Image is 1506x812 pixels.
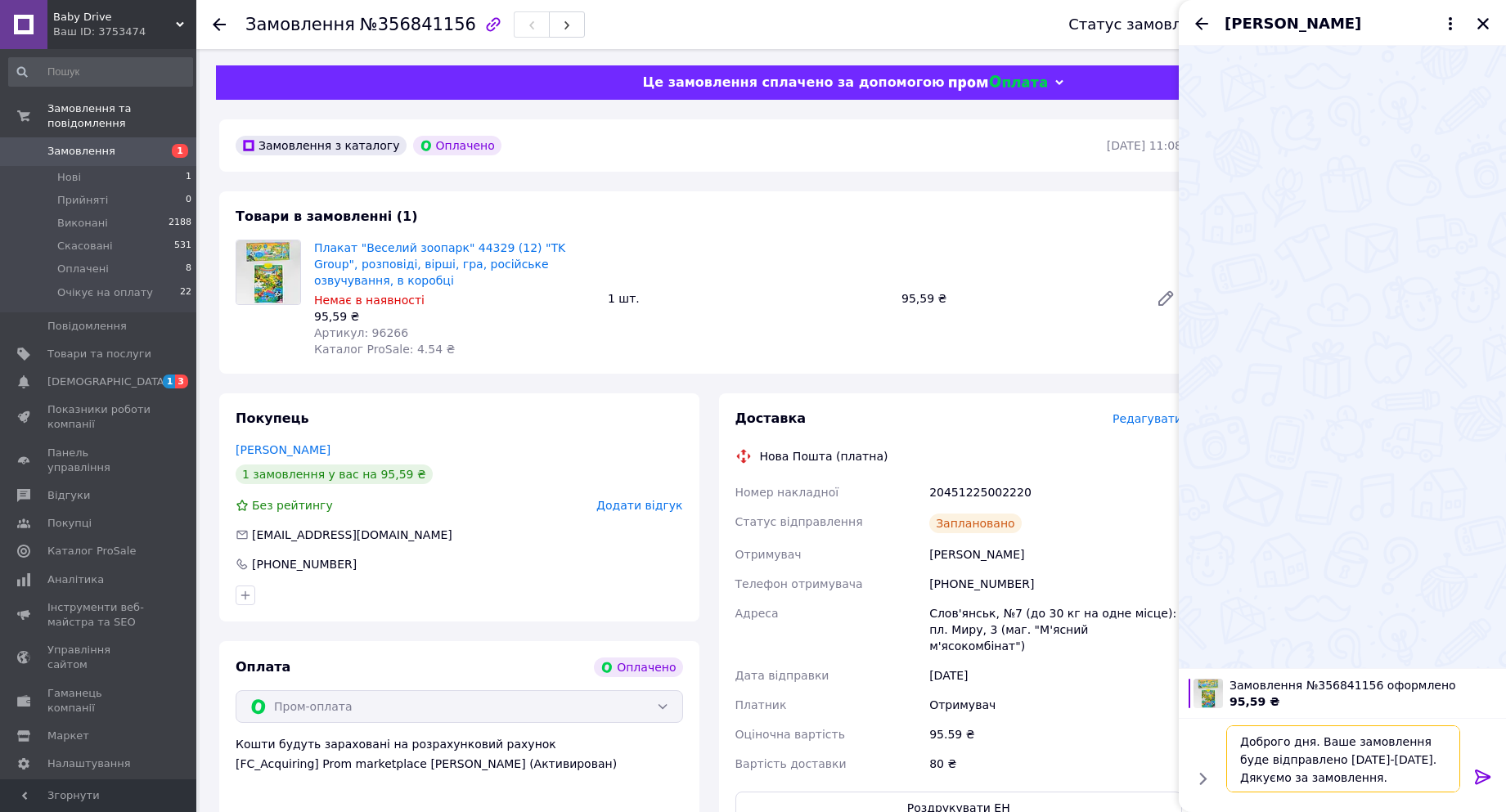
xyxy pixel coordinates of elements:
[929,514,1022,533] div: Заплановано
[47,756,131,771] span: Налаштування
[735,515,863,528] span: Статус відправлення
[1149,282,1182,315] a: Редагувати
[1473,14,1493,34] button: Закрити
[1226,725,1460,792] textarea: Доброго дня. Ваше замовлення буде відправлено [DATE]-[DATE]. Дякуємо за замовлення.
[926,599,1185,661] div: Слов'янськ, №7 (до 30 кг на одне місце): пл. Миру, 3 (маг. "М'ясний м'ясокомбінат")
[47,144,115,159] span: Замовлення
[236,464,433,484] div: 1 замовлення у вас на 95,59 ₴
[314,294,425,307] span: Немає в наявності
[252,499,333,512] span: Без рейтингу
[236,659,290,675] span: Оплата
[57,239,113,253] span: Скасовані
[8,57,193,87] input: Пошук
[47,643,151,672] span: Управління сайтом
[735,410,807,426] span: Доставка
[1230,677,1496,693] span: Замовлення №356841156 оформлено
[756,448,892,464] div: Нова Пошта (платна)
[926,720,1185,749] div: 95.59 ₴
[213,16,226,33] div: Повернутися назад
[926,661,1185,690] div: [DATE]
[360,15,476,34] span: №356841156
[47,686,151,716] span: Гаманець компанії
[47,544,136,559] span: Каталог ProSale
[175,375,188,388] span: 3
[735,486,839,499] span: Номер накладної
[735,548,802,561] span: Отримувач
[180,285,191,300] span: 22
[949,75,1047,91] img: evopay logo
[236,443,330,456] a: [PERSON_NAME]
[314,343,455,356] span: Каталог ProSale: 4.54 ₴
[1192,768,1213,789] button: Показати кнопки
[735,669,829,682] span: Дата відправки
[236,136,407,155] div: Замовлення з каталогу
[594,657,682,677] div: Оплачено
[47,488,90,503] span: Відгуки
[172,144,188,158] span: 1
[57,193,108,208] span: Прийняті
[245,15,355,34] span: Замовлення
[1230,695,1279,708] span: 95,59 ₴
[53,25,196,39] div: Ваш ID: 3753474
[413,136,501,155] div: Оплачено
[596,499,682,512] span: Додати відгук
[57,216,108,231] span: Виконані
[250,556,358,572] div: [PHONE_NUMBER]
[236,756,683,772] div: [FC_Acquiring] Prom marketplace [PERSON_NAME] (Активирован)
[314,326,408,339] span: Артикул: 96266
[47,101,196,131] span: Замовлення та повідомлення
[236,410,309,426] span: Покупець
[1107,139,1182,152] time: [DATE] 11:08
[47,319,127,334] span: Повідомлення
[57,262,109,276] span: Оплачені
[186,170,191,185] span: 1
[314,308,595,325] div: 95,59 ₴
[1192,14,1212,34] button: Назад
[186,193,191,208] span: 0
[926,569,1185,599] div: [PHONE_NUMBER]
[53,10,176,25] span: Baby Drive
[926,478,1185,507] div: 20451225002220
[1113,412,1182,425] span: Редагувати
[57,170,81,185] span: Нові
[926,690,1185,720] div: Отримувач
[735,698,787,711] span: Платник
[314,241,565,287] a: Плакат "Веселий зоопарк" 44329 (12) "TK Group", розповіді, вірші, гра, російське озвучування, в к...
[1225,13,1361,34] span: [PERSON_NAME]
[926,749,1185,778] div: 80 ₴
[47,572,104,587] span: Аналітика
[186,262,191,276] span: 8
[601,287,895,310] div: 1 шт.
[47,446,151,475] span: Панель управління
[735,577,863,590] span: Телефон отримувача
[1225,13,1460,34] button: [PERSON_NAME]
[236,240,300,304] img: Плакат "Веселий зоопарк" 44329 (12) "TK Group", розповіді, вірші, гра, російське озвучування, в к...
[47,375,169,389] span: [DEMOGRAPHIC_DATA]
[174,239,191,253] span: 531
[895,287,1143,310] div: 95,59 ₴
[47,402,151,432] span: Показники роботи компанії
[926,540,1185,569] div: [PERSON_NAME]
[47,600,151,630] span: Інструменти веб-майстра та SEO
[47,347,151,361] span: Товари та послуги
[47,729,89,743] span: Маркет
[735,728,845,741] span: Оціночна вартість
[57,285,153,300] span: Очікує на оплату
[642,74,944,90] span: Це замовлення сплачено за допомогою
[1194,679,1223,708] img: 4085262133_w100_h100_plakat-vesyolyj-zoopark.jpg
[252,528,452,541] span: [EMAIL_ADDRESS][DOMAIN_NAME]
[1068,16,1219,33] div: Статус замовлення
[169,216,191,231] span: 2188
[163,375,176,388] span: 1
[236,736,683,772] div: Кошти будуть зараховані на розрахунковий рахунок
[47,516,92,531] span: Покупці
[735,607,779,620] span: Адреса
[735,757,847,770] span: Вартість доставки
[236,209,418,224] span: Товари в замовленні (1)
